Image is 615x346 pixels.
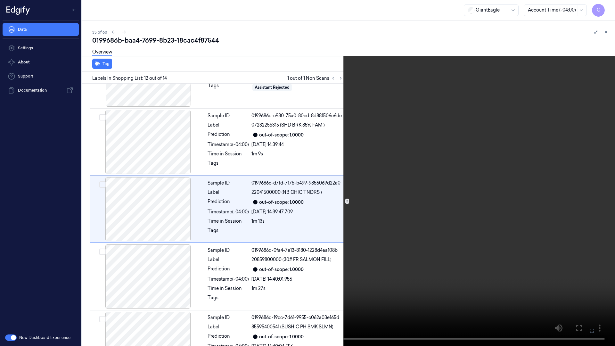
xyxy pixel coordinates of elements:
[251,276,343,283] div: [DATE] 14:40:01.956
[208,209,249,215] div: Timestamp (-04:00)
[208,141,249,148] div: Timestamp (-04:00)
[92,49,112,56] a: Overview
[208,160,249,170] div: Tags
[99,181,106,188] button: Select row
[69,5,79,15] button: Toggle Navigation
[208,285,249,292] div: Time in Session
[259,132,304,138] div: out-of-scope: 1.0000
[251,247,343,254] div: 0199686d-0fa4-7e13-8180-1228d4aa108b
[208,314,249,321] div: Sample ID
[99,114,106,120] button: Select row
[251,314,343,321] div: 0199686d-19cc-7d61-9955-c062a03e165d
[3,23,79,36] a: Data
[251,180,343,186] div: 0199686c-d7fd-7175-b499-9856069d22a0
[259,199,304,206] div: out-of-scope: 1.0000
[92,29,107,35] span: 35 of 60
[92,75,167,82] span: Labels In Shopping List: 12 out of 14
[208,333,249,341] div: Prediction
[92,36,610,45] div: 0199686b-baa4-7699-8b23-18cac4f87544
[208,112,249,119] div: Sample ID
[259,334,304,340] div: out-of-scope: 1.0000
[208,122,249,128] div: Label
[208,131,249,139] div: Prediction
[208,324,249,330] div: Label
[251,285,343,292] div: 1m 27s
[208,294,249,305] div: Tags
[251,209,343,215] div: [DATE] 14:39:47.709
[208,227,249,237] div: Tags
[251,256,332,263] span: 20859800000 (30# FR SALMON FILL)
[3,84,79,97] a: Documentation
[92,59,112,69] button: Tag
[251,151,343,157] div: 1m 9s
[208,218,249,225] div: Time in Session
[208,189,249,196] div: Label
[251,112,343,119] div: 0199686c-c980-75a0-80cd-8d881506e6de
[208,151,249,157] div: Time in Session
[251,218,343,225] div: 1m 13s
[208,180,249,186] div: Sample ID
[251,324,333,330] span: 85595400541 (SUSHIC PH SMK SLMN)
[251,122,325,128] span: 07232255315 (SHD BRK 85% FAM )
[208,198,249,206] div: Prediction
[208,266,249,273] div: Prediction
[99,249,106,255] button: Select row
[208,247,249,254] div: Sample ID
[99,316,106,322] button: Select row
[208,82,249,93] div: Tags
[208,256,249,263] div: Label
[3,70,79,83] a: Support
[251,141,343,148] div: [DATE] 14:39:44
[259,266,304,273] div: out-of-scope: 1.0000
[3,42,79,54] a: Settings
[251,189,322,196] span: 22041500000 (NB CHIC TNDRS )
[208,276,249,283] div: Timestamp (-04:00)
[287,74,345,82] span: 1 out of 1 Non Scans
[592,4,605,17] button: C
[3,56,79,69] button: About
[255,85,290,90] div: Assistant Rejected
